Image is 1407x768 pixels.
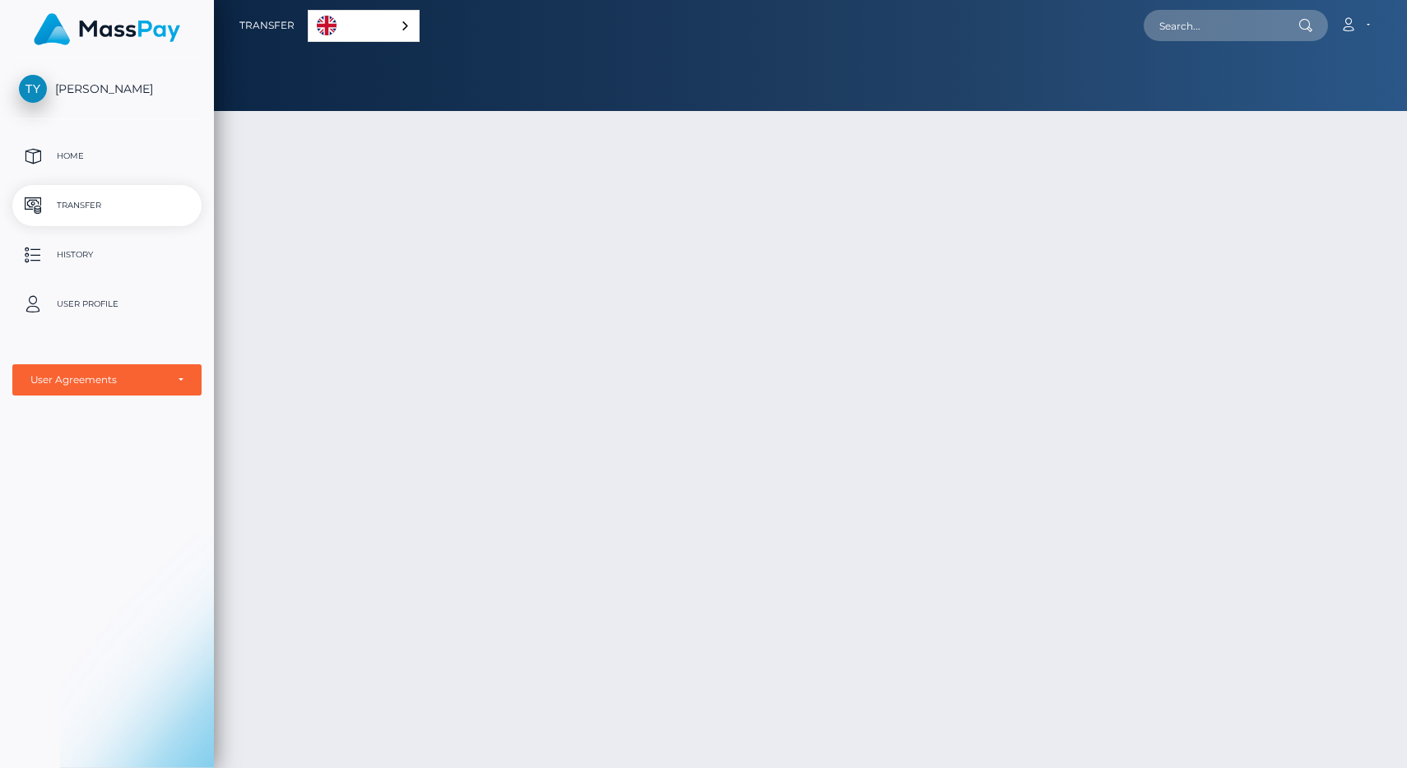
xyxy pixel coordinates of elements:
a: User Profile [12,284,202,325]
button: User Agreements [12,364,202,396]
a: Transfer [239,8,295,43]
a: History [12,234,202,275]
input: Search... [1144,10,1298,41]
img: MassPay [34,13,180,45]
span: [PERSON_NAME] [12,81,202,96]
a: Transfer [12,185,202,226]
div: Language [308,10,420,42]
aside: Language selected: English [308,10,420,42]
p: History [19,243,195,267]
p: Home [19,144,195,169]
a: English [309,11,419,41]
a: Home [12,136,202,177]
p: Transfer [19,193,195,218]
div: User Agreements [30,373,165,386]
p: User Profile [19,292,195,317]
